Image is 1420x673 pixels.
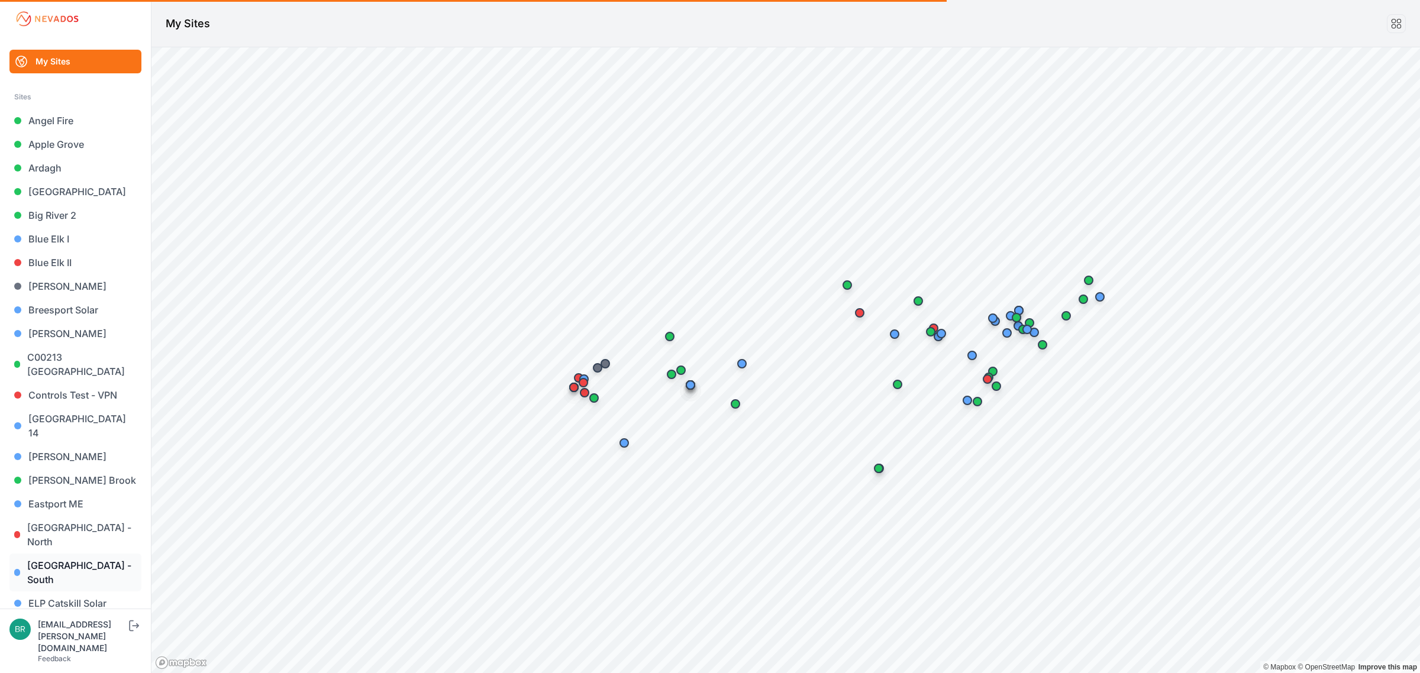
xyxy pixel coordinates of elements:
div: Map marker [976,367,999,391]
div: Map marker [1018,311,1041,335]
div: [EMAIL_ADDRESS][PERSON_NAME][DOMAIN_NAME] [38,619,127,654]
div: Map marker [835,273,859,297]
div: Map marker [999,304,1022,328]
div: Map marker [572,367,596,391]
a: Feedback [38,654,71,663]
div: Map marker [981,360,1005,383]
div: Map marker [679,373,702,397]
div: Sites [14,90,137,104]
a: Breesport Solar [9,298,141,322]
a: [PERSON_NAME] Brook [9,468,141,492]
div: Map marker [1011,318,1035,341]
a: Mapbox logo [155,656,207,669]
img: brayden.sanford@nevados.solar [9,619,31,640]
a: [PERSON_NAME] [9,445,141,468]
a: Eastport ME [9,492,141,516]
div: Map marker [883,322,906,346]
a: OpenStreetMap [1298,663,1355,671]
div: Map marker [1015,318,1039,341]
div: Map marker [562,376,586,399]
a: Blue Elk II [9,251,141,274]
div: Map marker [1007,299,1031,322]
a: [PERSON_NAME] [9,322,141,345]
div: Map marker [1088,285,1112,309]
a: Apple Grove [9,132,141,156]
div: Map marker [966,390,989,413]
div: Map marker [1072,287,1095,311]
div: Map marker [1031,333,1054,357]
div: Map marker [930,322,953,345]
div: Map marker [660,363,683,386]
div: Map marker [977,365,1001,389]
div: Map marker [1077,268,1100,292]
a: [PERSON_NAME] [9,274,141,298]
a: Map feedback [1358,663,1417,671]
img: Nevados [14,9,80,28]
div: Map marker [593,352,617,376]
div: Map marker [995,321,1019,345]
a: Angel Fire [9,109,141,132]
div: Map marker [572,371,595,394]
div: Map marker [867,457,890,480]
div: Map marker [658,325,682,348]
div: Map marker [919,320,943,344]
div: Map marker [612,431,636,455]
div: Map marker [586,356,609,380]
a: ELP Catskill Solar [9,591,141,615]
div: Map marker [848,301,872,325]
a: Mapbox [1263,663,1296,671]
a: Blue Elk I [9,227,141,251]
a: Ardagh [9,156,141,180]
div: Map marker [669,358,693,382]
div: Map marker [1054,304,1078,328]
div: Map marker [906,289,930,313]
a: Big River 2 [9,203,141,227]
div: Map marker [567,366,590,390]
div: Map marker [724,392,747,416]
div: Map marker [956,389,979,412]
div: Map marker [981,306,1005,330]
div: Map marker [960,344,984,367]
div: Map marker [886,373,909,396]
a: [GEOGRAPHIC_DATA] [9,180,141,203]
a: Controls Test - VPN [9,383,141,407]
div: Map marker [730,352,754,376]
div: Map marker [922,316,945,340]
a: [GEOGRAPHIC_DATA] - South [9,554,141,591]
h1: My Sites [166,15,210,32]
a: [GEOGRAPHIC_DATA] - North [9,516,141,554]
a: My Sites [9,50,141,73]
a: [GEOGRAPHIC_DATA] 14 [9,407,141,445]
div: Map marker [1005,306,1028,329]
a: C00213 [GEOGRAPHIC_DATA] [9,345,141,383]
